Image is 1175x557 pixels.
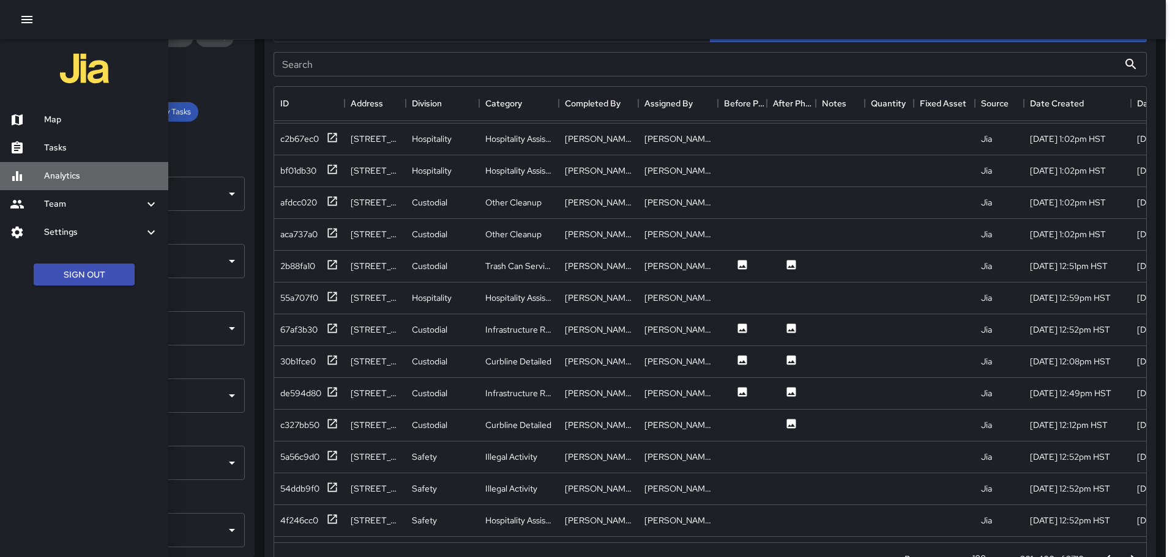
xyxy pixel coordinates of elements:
img: jia-logo [60,44,109,93]
h6: Team [44,197,144,211]
h6: Tasks [44,141,159,155]
h6: Settings [44,226,144,239]
h6: Map [44,113,159,127]
button: Sign Out [34,264,135,286]
h6: Analytics [44,169,159,183]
